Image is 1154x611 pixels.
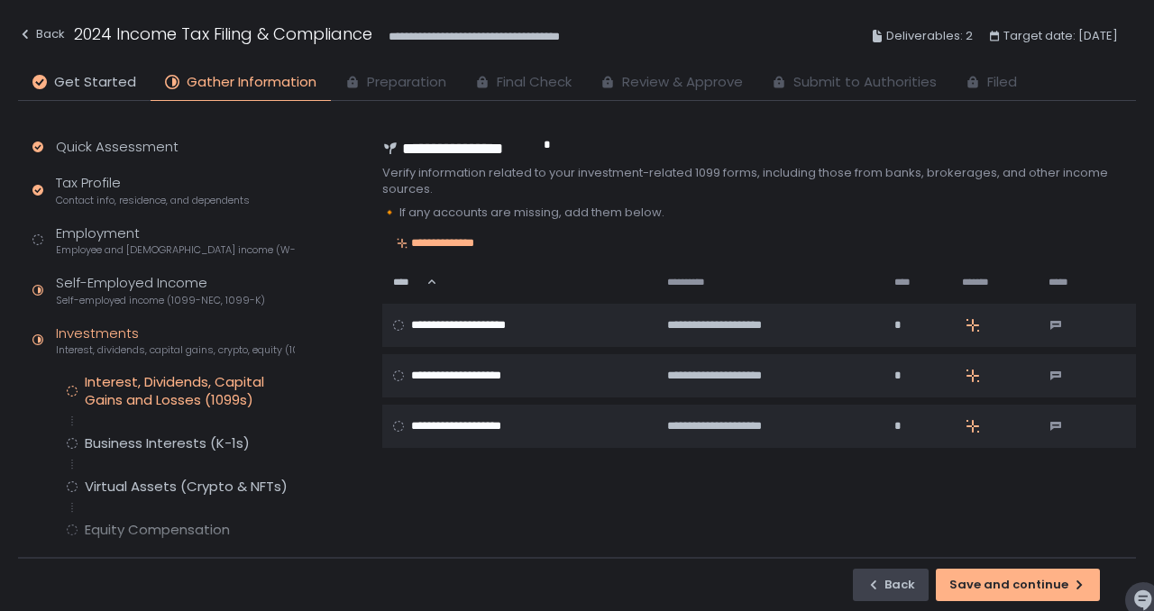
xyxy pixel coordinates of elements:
[85,434,250,452] div: Business Interests (K-1s)
[622,72,743,93] span: Review & Approve
[56,324,295,358] div: Investments
[853,569,929,601] button: Back
[1003,25,1118,47] span: Target date: [DATE]
[56,294,265,307] span: Self-employed income (1099-NEC, 1099-K)
[187,72,316,93] span: Gather Information
[85,521,230,539] div: Equity Compensation
[18,22,65,51] button: Back
[936,569,1100,601] button: Save and continue
[85,478,288,496] div: Virtual Assets (Crypto & NFTs)
[18,23,65,45] div: Back
[54,72,136,93] span: Get Started
[382,165,1136,197] div: Verify information related to your investment-related 1099 forms, including those from banks, bro...
[56,273,265,307] div: Self-Employed Income
[85,373,295,409] div: Interest, Dividends, Capital Gains and Losses (1099s)
[793,72,937,93] span: Submit to Authorities
[56,137,179,158] div: Quick Assessment
[382,205,1136,221] div: 🔸 If any accounts are missing, add them below.
[56,243,295,257] span: Employee and [DEMOGRAPHIC_DATA] income (W-2s)
[56,173,250,207] div: Tax Profile
[56,343,295,357] span: Interest, dividends, capital gains, crypto, equity (1099s, K-1s)
[497,72,572,93] span: Final Check
[56,194,250,207] span: Contact info, residence, and dependents
[886,25,973,47] span: Deliverables: 2
[367,72,446,93] span: Preparation
[949,577,1086,593] div: Save and continue
[987,72,1017,93] span: Filed
[56,223,295,258] div: Employment
[866,577,915,593] div: Back
[74,22,372,46] h1: 2024 Income Tax Filing & Compliance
